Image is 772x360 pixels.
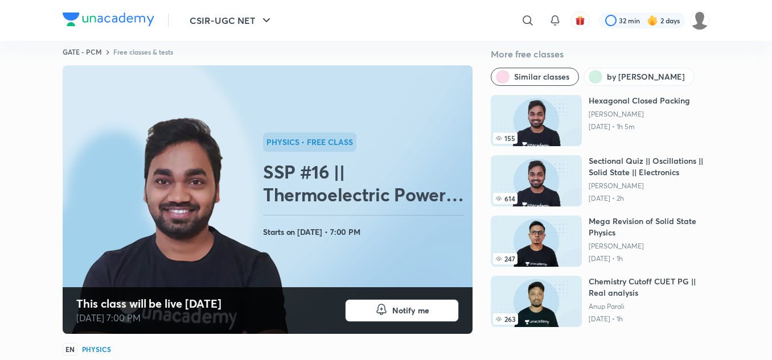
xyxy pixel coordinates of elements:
[493,133,518,144] span: 155
[589,216,709,238] h6: Mega Revision of Solid State Physics
[589,110,690,119] a: [PERSON_NAME]
[63,13,154,26] img: Company Logo
[589,315,709,324] p: [DATE] • 1h
[589,302,709,311] a: Anup Parali
[589,95,690,106] h6: Hexagonal Closed Packing
[63,47,102,56] a: GATE - PCM
[589,122,690,131] p: [DATE] • 1h 5m
[690,11,709,30] img: roshni
[183,9,280,32] button: CSIR-UGC NET
[82,346,111,353] h4: Physics
[589,155,709,178] h6: Sectional Quiz || Oscillations || Solid State || Electronics
[63,343,77,355] span: EN
[263,160,468,206] h2: SSP #16 || Thermoelectric Power: The Seebeck Effect
[113,47,173,56] a: Free classes & tests
[607,71,685,82] span: by Amit Ranjan
[571,11,589,30] button: avatar
[493,193,518,204] span: 614
[647,15,658,26] img: streak
[493,253,518,264] span: 247
[493,313,518,325] span: 263
[589,181,709,191] a: [PERSON_NAME]
[514,71,569,82] span: Similar classes
[345,299,459,322] button: Notify me
[263,225,468,239] h4: Starts on [DATE] • 7:00 PM
[589,254,709,263] p: [DATE] • 1h
[491,47,709,61] h5: More free classes
[589,194,709,203] p: [DATE] • 2h
[491,68,579,86] button: Similar classes
[584,68,695,86] button: by Amit Ranjan
[392,305,429,316] span: Notify me
[76,311,221,325] p: [DATE] 7:00 PM
[575,15,585,26] img: avatar
[63,13,154,29] a: Company Logo
[589,242,709,251] a: [PERSON_NAME]
[76,296,221,311] h4: This class will be live [DATE]
[589,276,709,299] h6: Chemistry Cutoff CUET PG || Real analysis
